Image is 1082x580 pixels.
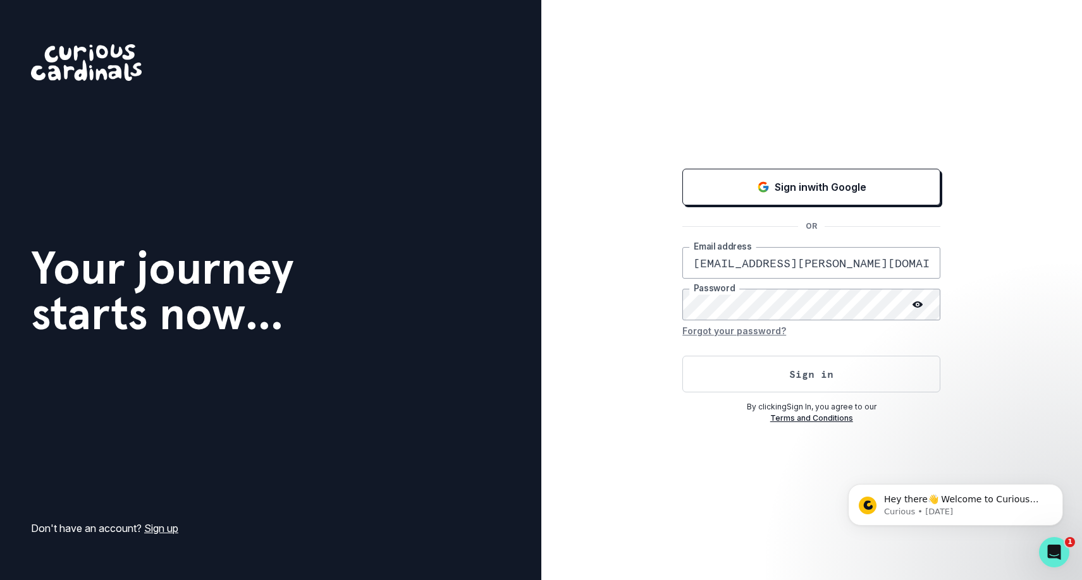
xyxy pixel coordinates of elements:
[829,457,1082,546] iframe: Intercom notifications message
[1039,537,1069,567] iframe: Intercom live chat
[770,413,853,423] a: Terms and Conditions
[682,401,940,413] p: By clicking Sign In , you agree to our
[31,521,178,536] p: Don't have an account?
[798,221,825,232] p: OR
[144,522,178,535] a: Sign up
[682,320,786,341] button: Forgot your password?
[31,44,142,81] img: Curious Cardinals Logo
[31,245,294,336] h1: Your journey starts now...
[1065,537,1075,547] span: 1
[682,356,940,392] button: Sign in
[775,179,866,195] p: Sign in with Google
[682,169,940,205] button: Sign in with Google (GSuite)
